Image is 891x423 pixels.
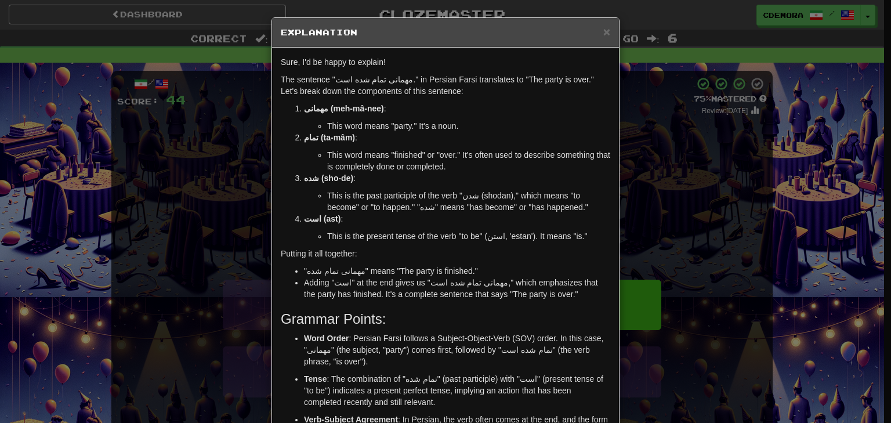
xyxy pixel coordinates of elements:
[327,190,610,213] li: This is the past participle of the verb "شدن (shodan)," which means "to become" or "to happen." "...
[304,213,610,225] p: :
[304,374,327,384] strong: Tense
[281,74,610,97] p: The sentence "مهمانی تمام شده است." in Persian Farsi translates to "The party is over." Let's bre...
[603,25,610,38] span: ×
[304,373,610,408] p: : The combination of "تمام شده" (past participle) with "است" (present tense of "to be") indicates...
[304,214,341,223] strong: است (ast)
[281,312,610,327] h3: Grammar Points:
[281,27,610,38] h5: Explanation
[281,248,610,259] p: Putting it all together:
[327,149,610,172] li: This word means "finished" or "over." It's often used to describe something that is completely do...
[304,103,610,114] p: :
[304,332,610,367] p: : Persian Farsi follows a Subject-Object-Verb (SOV) order. In this case, "مهمانی" (the subject, "...
[304,334,349,343] strong: Word Order
[304,173,353,183] strong: شده (sho-de)
[304,172,610,184] p: :
[304,265,610,277] li: "مهمانی تمام شده" means "The party is finished."
[304,104,384,113] strong: مهمانی (meh-mâ-nee)
[304,132,610,143] p: :
[603,26,610,38] button: Close
[327,230,610,242] li: This is the present tense of the verb "to be" (استن, 'estan'). It means "is."
[327,120,610,132] li: This word means "party." It's a noun.
[281,56,610,68] p: Sure, I'd be happy to explain!
[304,133,355,142] strong: تمام (ta-mâm)
[304,277,610,300] li: Adding "است" at the end gives us "مهمانی تمام شده است," which emphasizes that the party has finis...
